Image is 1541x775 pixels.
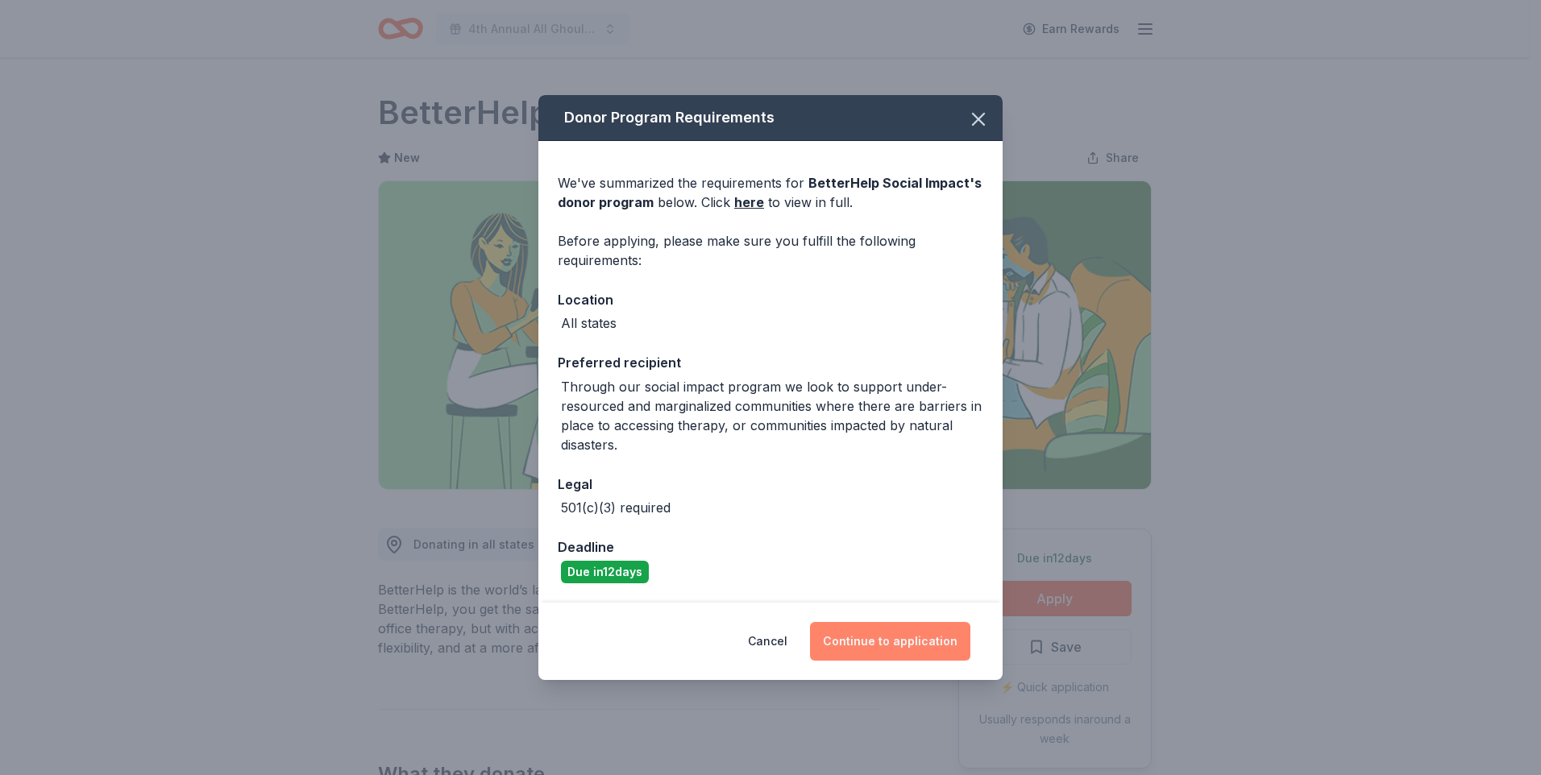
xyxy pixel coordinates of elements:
div: Through our social impact program we look to support under-resourced and marginalized communities... [561,377,983,454]
button: Continue to application [810,622,970,661]
div: Legal [558,474,983,495]
div: All states [561,313,617,333]
div: 501(c)(3) required [561,498,671,517]
div: Preferred recipient [558,352,983,373]
button: Cancel [748,622,787,661]
div: Donor Program Requirements [538,95,1003,141]
a: here [734,193,764,212]
div: Due in 12 days [561,561,649,583]
div: Deadline [558,537,983,557]
div: We've summarized the requirements for below. Click to view in full. [558,173,983,212]
div: Before applying, please make sure you fulfill the following requirements: [558,231,983,270]
div: Location [558,289,983,310]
